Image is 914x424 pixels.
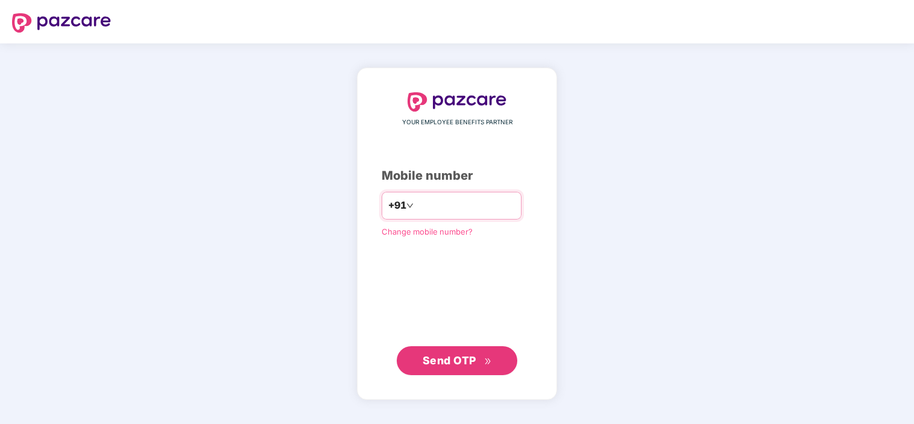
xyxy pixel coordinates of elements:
[406,202,414,209] span: down
[397,346,517,375] button: Send OTPdouble-right
[388,198,406,213] span: +91
[484,358,492,365] span: double-right
[402,118,512,127] span: YOUR EMPLOYEE BENEFITS PARTNER
[12,13,111,33] img: logo
[382,166,532,185] div: Mobile number
[382,227,473,236] a: Change mobile number?
[423,354,476,367] span: Send OTP
[408,92,506,112] img: logo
